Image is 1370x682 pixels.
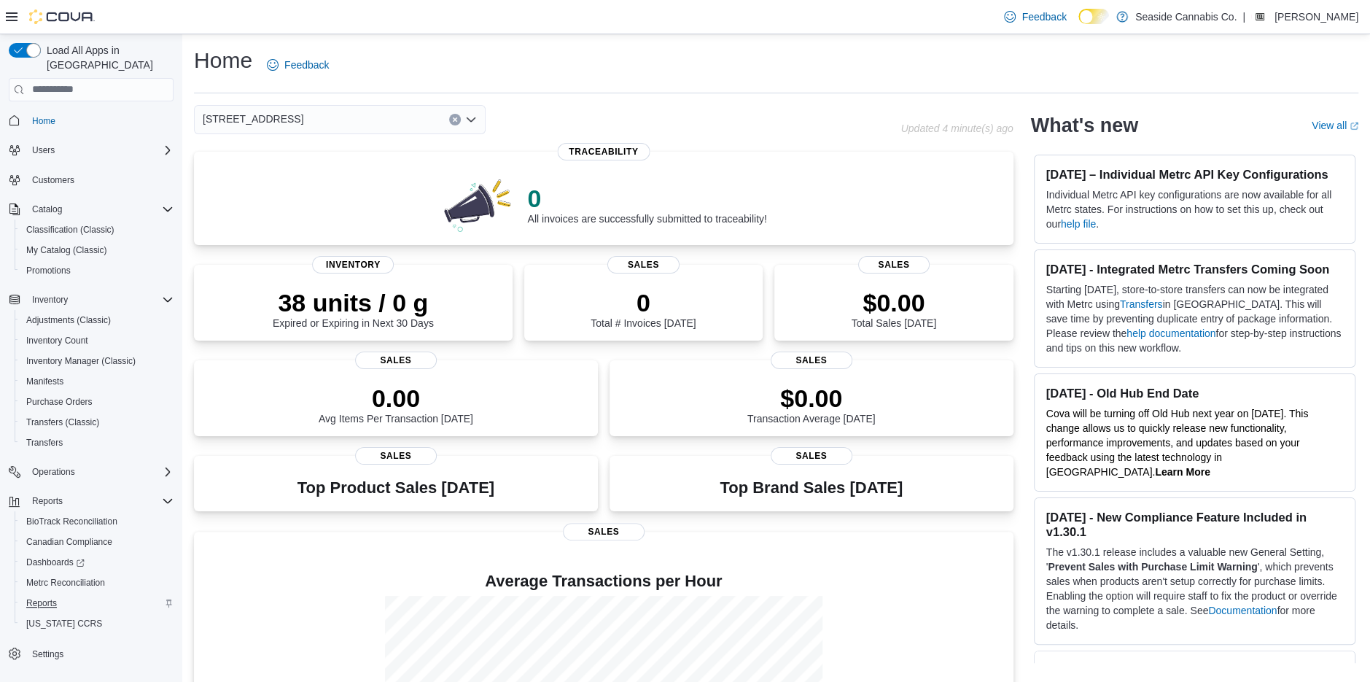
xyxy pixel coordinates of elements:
a: Adjustments (Classic) [20,311,117,329]
a: Inventory Manager (Classic) [20,352,141,370]
button: Inventory Count [15,330,179,351]
span: Cova will be turning off Old Hub next year on [DATE]. This change allows us to quickly release ne... [1046,408,1309,478]
a: help file [1061,218,1096,230]
h3: [DATE] - Old Hub End Date [1046,386,1343,400]
a: Feedback [261,50,335,80]
a: Transfers [20,434,69,452]
a: Classification (Classic) [20,221,120,239]
button: Manifests [15,371,179,392]
p: 0.00 [319,384,473,413]
button: Settings [3,643,179,664]
a: Metrc Reconciliation [20,574,111,592]
button: Reports [15,593,179,613]
span: Catalog [32,204,62,215]
span: Settings [26,644,174,662]
button: Classification (Classic) [15,220,179,240]
p: Individual Metrc API key configurations are now available for all Metrc states. For instructions ... [1046,187,1343,231]
img: 0 [440,175,516,233]
div: Transaction Average [DATE] [747,384,876,425]
button: Open list of options [465,114,477,125]
p: $0.00 [852,288,936,317]
span: Customers [32,174,74,186]
a: My Catalog (Classic) [20,241,113,259]
a: Reports [20,594,63,612]
span: Inventory Manager (Classic) [20,352,174,370]
span: Operations [32,466,75,478]
span: Sales [771,447,852,465]
button: Clear input [449,114,461,125]
button: Transfers (Classic) [15,412,179,433]
span: Reports [32,495,63,507]
span: Canadian Compliance [20,533,174,551]
span: Metrc Reconciliation [20,574,174,592]
button: Operations [26,463,81,481]
p: Updated 4 minute(s) ago [900,123,1013,134]
p: 0 [527,184,766,213]
a: Transfers (Classic) [20,414,105,431]
a: Dashboards [20,554,90,571]
a: Manifests [20,373,69,390]
p: The v1.30.1 release includes a valuable new General Setting, ' ', which prevents sales when produ... [1046,545,1343,632]
span: Home [32,115,55,127]
button: Inventory Manager (Classic) [15,351,179,371]
span: Inventory [312,256,394,274]
span: Manifests [26,376,63,387]
span: My Catalog (Classic) [20,241,174,259]
a: Dashboards [15,552,179,573]
div: Total Sales [DATE] [852,288,936,329]
span: Settings [32,648,63,660]
a: Promotions [20,262,77,279]
span: Inventory Manager (Classic) [26,355,136,367]
span: Customers [26,171,174,189]
a: Transfers [1120,298,1163,310]
p: 0 [591,288,696,317]
img: Cova [29,9,95,24]
span: Manifests [20,373,174,390]
a: View allExternal link [1312,120,1358,131]
span: Promotions [26,265,71,276]
button: BioTrack Reconciliation [15,511,179,532]
span: Users [26,142,174,159]
button: Metrc Reconciliation [15,573,179,593]
span: Inventory Count [20,332,174,349]
span: Metrc Reconciliation [26,577,105,589]
span: Sales [355,352,437,369]
span: Sales [355,447,437,465]
p: $0.00 [747,384,876,413]
span: Purchase Orders [20,393,174,411]
span: My Catalog (Classic) [26,244,107,256]
span: Traceability [557,143,650,160]
button: Canadian Compliance [15,532,179,552]
span: Washington CCRS [20,615,174,632]
a: Inventory Count [20,332,94,349]
span: [STREET_ADDRESS] [203,110,303,128]
a: [US_STATE] CCRS [20,615,108,632]
a: Canadian Compliance [20,533,118,551]
a: BioTrack Reconciliation [20,513,123,530]
span: Load All Apps in [GEOGRAPHIC_DATA] [41,43,174,72]
h4: Average Transactions per Hour [206,573,1002,590]
button: Catalog [26,201,68,218]
p: 38 units / 0 g [273,288,434,317]
button: Catalog [3,199,179,220]
span: Canadian Compliance [26,536,112,548]
span: Inventory Count [26,335,88,346]
span: Inventory [26,291,174,309]
span: Users [32,144,55,156]
span: BioTrack Reconciliation [20,513,174,530]
span: Feedback [1021,9,1066,24]
span: Promotions [20,262,174,279]
strong: Learn More [1155,466,1210,478]
button: Users [26,142,61,159]
a: Settings [26,646,69,663]
a: Customers [26,171,80,189]
h2: What's new [1031,114,1138,137]
p: | [1242,8,1245,26]
div: All invoices are successfully submitted to traceability! [527,184,766,225]
div: Expired or Expiring in Next 30 Days [273,288,434,329]
span: [US_STATE] CCRS [26,618,102,629]
h3: Top Product Sales [DATE] [297,479,494,497]
span: Operations [26,463,174,481]
a: Purchase Orders [20,393,98,411]
button: Purchase Orders [15,392,179,412]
